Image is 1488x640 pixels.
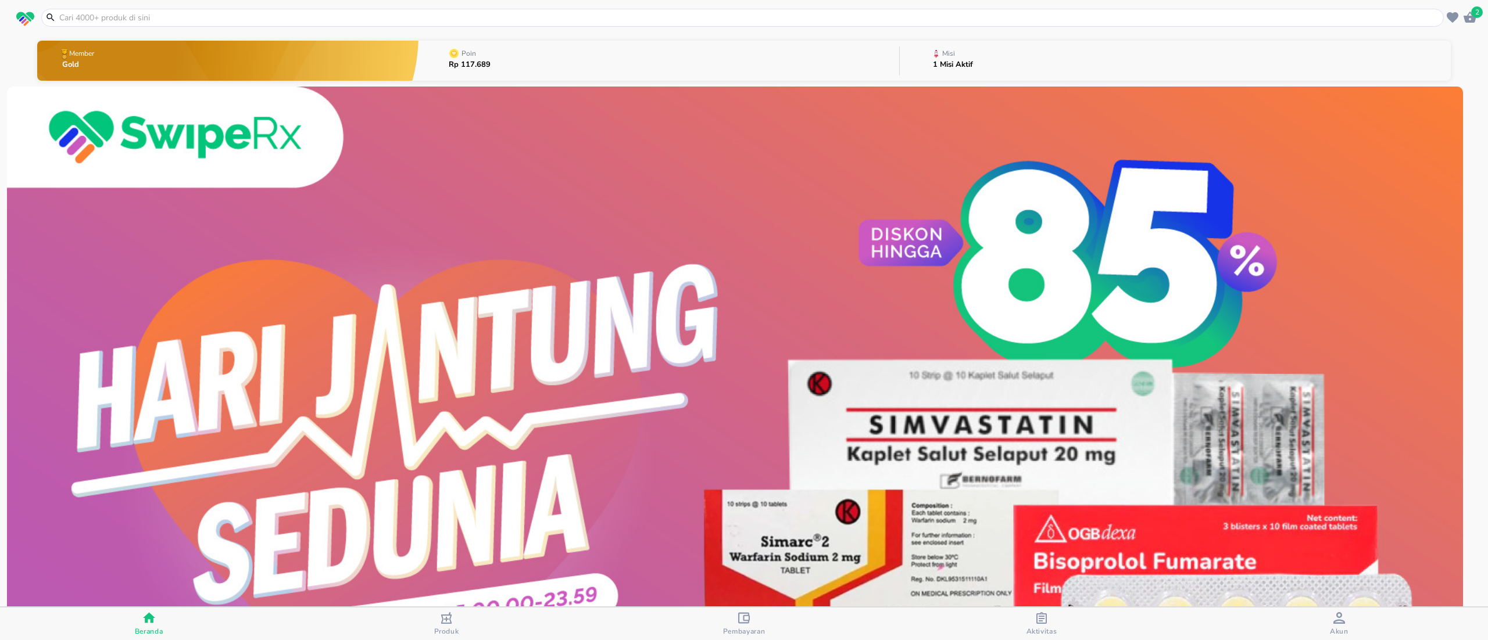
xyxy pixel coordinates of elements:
[37,38,419,84] button: MemberGold
[298,607,595,640] button: Produk
[595,607,893,640] button: Pembayaran
[1471,6,1483,18] span: 2
[1461,9,1479,26] button: 2
[1190,607,1488,640] button: Akun
[62,61,96,69] p: Gold
[419,38,899,84] button: PoinRp 117.689
[933,61,973,69] p: 1 Misi Aktif
[449,61,491,69] p: Rp 117.689
[434,627,459,636] span: Produk
[135,627,163,636] span: Beranda
[1330,627,1348,636] span: Akun
[900,38,1451,84] button: Misi1 Misi Aktif
[1026,627,1057,636] span: Aktivitas
[58,12,1441,24] input: Cari 4000+ produk di sini
[723,627,766,636] span: Pembayaran
[69,50,94,57] p: Member
[462,50,476,57] p: Poin
[16,12,34,27] img: logo_swiperx_s.bd005f3b.svg
[893,607,1190,640] button: Aktivitas
[942,50,955,57] p: Misi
